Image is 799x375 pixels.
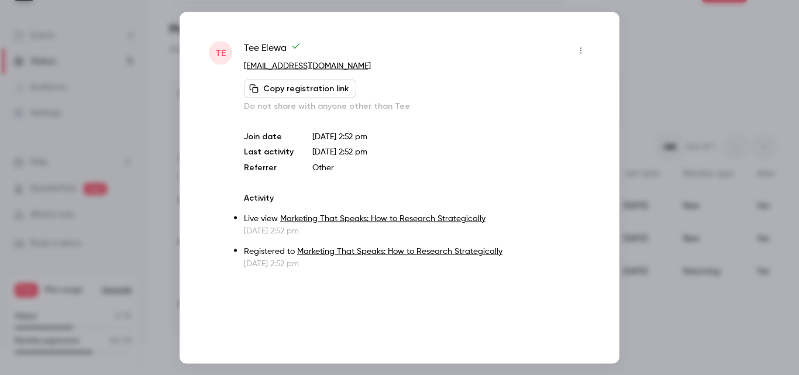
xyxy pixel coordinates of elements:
a: [EMAIL_ADDRESS][DOMAIN_NAME] [244,61,371,70]
a: Marketing That Speaks: How to Research Strategically [297,247,502,255]
p: Last activity [244,146,294,158]
p: [DATE] 2:52 pm [312,130,590,142]
p: Do not share with anyone other than Tee [244,100,590,112]
a: Marketing That Speaks: How to Research Strategically [280,214,485,222]
span: Tee Elewa [244,41,301,60]
button: Copy registration link [244,79,356,98]
p: Live view [244,212,590,225]
p: [DATE] 2:52 pm [244,225,590,236]
p: Join date [244,130,294,142]
p: Referrer [244,161,294,173]
p: Registered to [244,245,590,257]
span: [DATE] 2:52 pm [312,147,367,156]
span: TE [215,46,226,60]
p: [DATE] 2:52 pm [244,257,590,269]
p: Other [312,161,590,173]
p: Activity [244,192,590,204]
